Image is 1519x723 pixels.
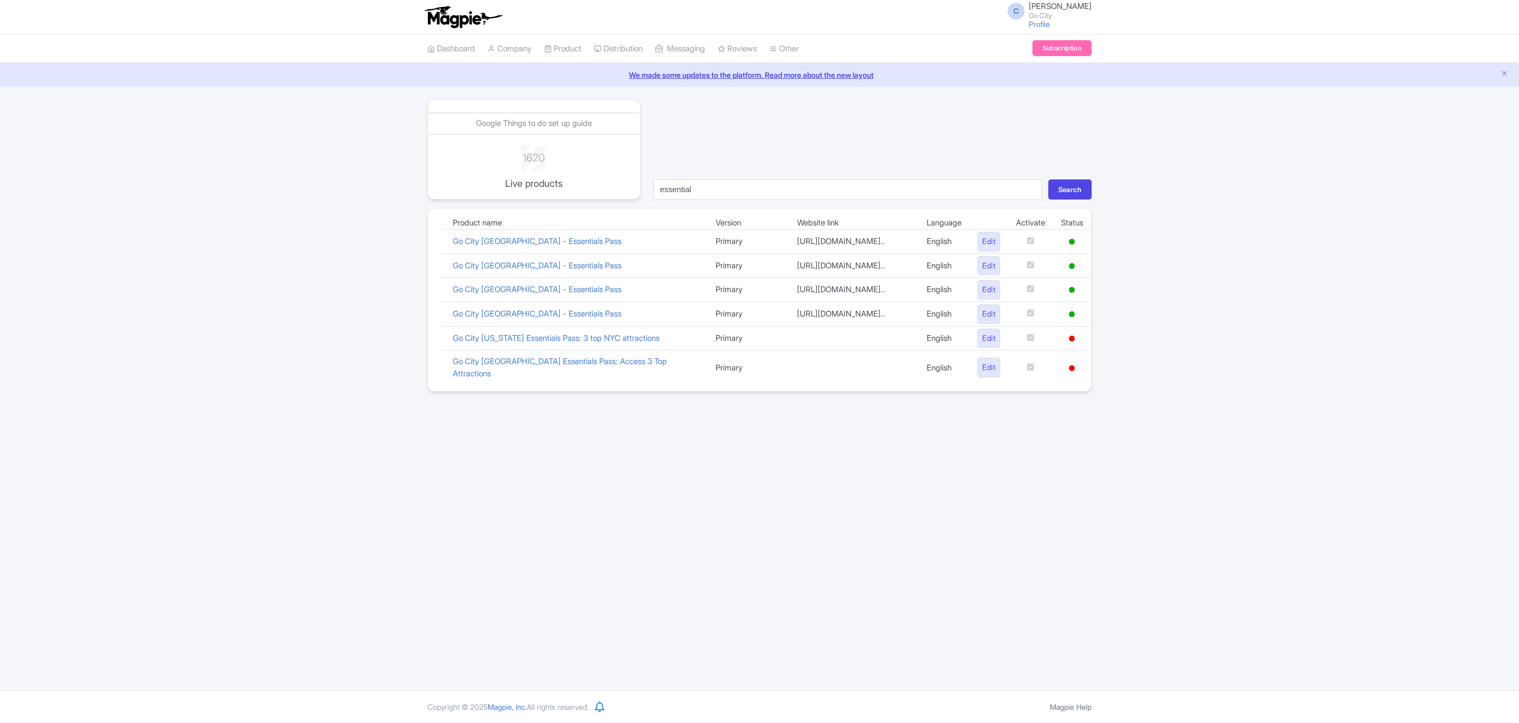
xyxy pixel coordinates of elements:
[6,69,1513,80] a: We made some updates to the platform. Read more about the new layout
[1029,20,1050,29] a: Profile
[1050,702,1092,711] a: Magpie Help
[708,254,789,278] td: Primary
[453,284,621,294] a: Go City [GEOGRAPHIC_DATA] - Essentials Pass
[919,230,969,254] td: English
[977,304,1000,324] a: Edit
[919,217,969,230] td: Language
[488,34,532,64] a: Company
[770,34,799,64] a: Other
[708,302,789,326] td: Primary
[653,179,1042,200] input: Search...
[476,118,592,128] a: Google Things to do set up guide
[718,34,757,64] a: Reviews
[1029,12,1092,19] small: Go City
[1032,40,1092,56] a: Subscription
[1001,2,1092,19] a: C [PERSON_NAME] Go City
[977,232,1000,251] a: Edit
[977,280,1000,300] a: Edit
[594,34,643,64] a: Distribution
[977,358,1000,377] a: Edit
[919,278,969,302] td: English
[488,702,527,711] span: Magpie, Inc.
[1008,3,1024,20] span: C
[708,230,789,254] td: Primary
[789,302,919,326] td: [URL][DOMAIN_NAME]..
[919,302,969,326] td: English
[655,34,705,64] a: Messaging
[708,326,789,350] td: Primary
[453,309,621,319] a: Go City [GEOGRAPHIC_DATA] - Essentials Pass
[789,278,919,302] td: [URL][DOMAIN_NAME]..
[789,254,919,278] td: [URL][DOMAIN_NAME]..
[708,350,789,385] td: Primary
[445,217,708,230] td: Product name
[708,217,789,230] td: Version
[422,5,504,29] img: logo-ab69f6fb50320c5b225c76a69d11143b.png
[919,326,969,350] td: English
[919,254,969,278] td: English
[1029,1,1092,11] span: [PERSON_NAME]
[421,701,595,712] div: Copyright © 2025 All rights reserved.
[977,256,1000,276] a: Edit
[1500,68,1508,80] button: Close announcement
[453,236,621,246] a: Go City [GEOGRAPHIC_DATA] - Essentials Pass
[427,34,475,64] a: Dashboard
[789,217,919,230] td: Website link
[490,146,577,166] div: 1620
[1053,217,1091,230] td: Status
[789,230,919,254] td: [URL][DOMAIN_NAME]..
[977,329,1000,348] a: Edit
[919,350,969,385] td: English
[544,34,581,64] a: Product
[453,356,667,378] a: Go City [GEOGRAPHIC_DATA] Essentials Pass: Access 3 Top Attractions
[1048,179,1092,200] button: Search
[490,176,577,191] p: Live products
[453,333,660,343] a: Go City [US_STATE] Essentials Pass: 3 top NYC attractions
[453,260,621,270] a: Go City [GEOGRAPHIC_DATA] - Essentials Pass
[708,278,789,302] td: Primary
[1008,217,1053,230] td: Activate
